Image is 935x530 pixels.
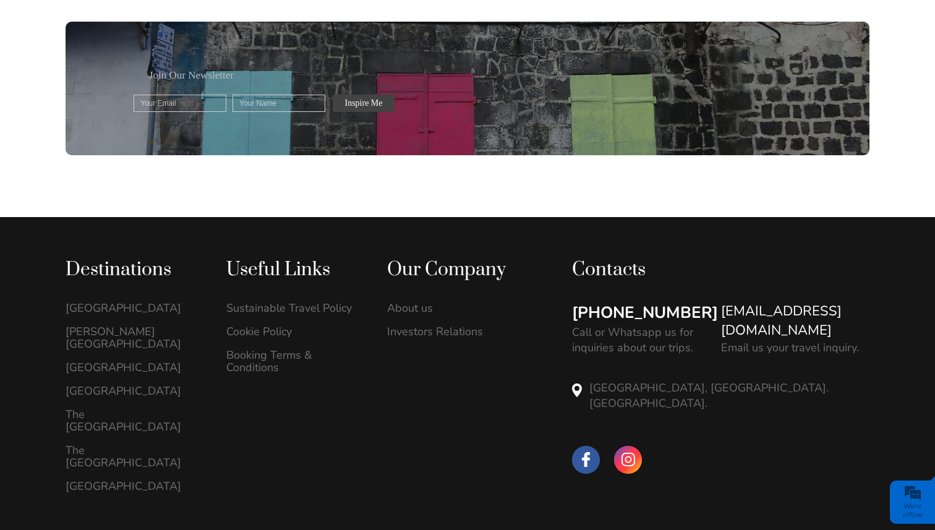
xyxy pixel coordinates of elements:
input: Your Email [134,95,226,112]
input: Your Name [233,95,325,112]
a: The [GEOGRAPHIC_DATA] [66,408,200,433]
a: [PERSON_NAME][GEOGRAPHIC_DATA] [66,325,200,350]
div: Our Company [387,258,522,282]
div: Useful Links [226,258,361,282]
a: The [GEOGRAPHIC_DATA] [66,444,200,469]
p: Call or Whatsapp us for inquiries about our trips. [572,325,709,356]
div: Navigation go back [14,64,32,82]
a: [GEOGRAPHIC_DATA] [66,302,200,314]
a: About us [387,302,522,314]
div: Contacts [572,258,869,282]
a: Booking Terms & Conditions [226,349,361,374]
a: Investors Relations [387,325,522,338]
textarea: Type your message and click 'Submit' [16,187,226,370]
div: We're offline [893,502,932,519]
a: Cookie Policy [226,325,361,338]
a: [EMAIL_ADDRESS][DOMAIN_NAME] [721,302,870,340]
input: Enter your last name [16,114,226,142]
p: Email us your travel inquiry. [721,340,859,356]
p: [GEOGRAPHIC_DATA], [GEOGRAPHIC_DATA]. [GEOGRAPHIC_DATA]. [589,380,869,411]
div: Leave a message [83,65,226,81]
a: [GEOGRAPHIC_DATA] [66,361,200,374]
div: Minimize live chat window [203,6,233,36]
a: [GEOGRAPHIC_DATA] [66,385,200,397]
input: Enter your email address [16,151,226,178]
em: Submit [181,381,224,398]
div: Destinations [66,258,200,282]
a: Sustainable Travel Policy [226,302,361,314]
a: [PHONE_NUMBER] [572,302,718,324]
input: Inspire Me [333,95,395,112]
a: [GEOGRAPHIC_DATA] [66,480,200,492]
